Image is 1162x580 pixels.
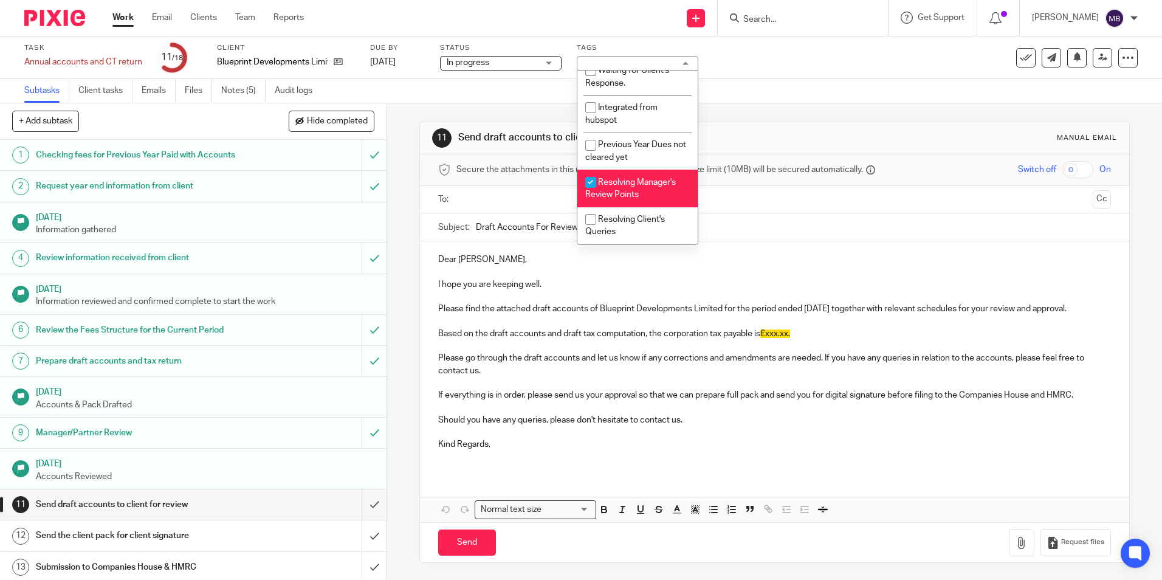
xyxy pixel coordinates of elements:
[12,559,29,576] div: 13
[161,50,183,64] div: 11
[36,455,375,470] h1: [DATE]
[12,322,29,339] div: 6
[585,66,669,88] span: Waiting for Client's Response.
[36,209,375,224] h1: [DATE]
[36,352,245,370] h1: Prepare draft accounts and tax return
[289,111,374,131] button: Hide completed
[447,58,489,67] span: In progress
[438,278,1110,291] p: I hope you are keeping well.
[370,58,396,66] span: [DATE]
[24,10,85,26] img: Pixie
[36,146,245,164] h1: Checking fees for Previous Year Paid with Accounts
[235,12,255,24] a: Team
[458,131,800,144] h1: Send draft accounts to client for review
[12,250,29,267] div: 4
[190,12,217,24] a: Clients
[1040,529,1111,556] button: Request files
[438,328,1110,340] p: Based on the draft accounts and draft tax computation, the corporation tax payable is
[577,43,698,53] label: Tags
[1061,537,1104,547] span: Request files
[438,530,496,556] input: Send
[12,111,79,131] button: + Add subtask
[918,13,964,22] span: Get Support
[456,164,863,176] span: Secure the attachments in this message. Files exceeding the size limit (10MB) will be secured aut...
[36,399,375,411] p: Accounts & Pack Drafted
[78,79,132,103] a: Client tasks
[24,43,142,53] label: Task
[275,79,321,103] a: Audit logs
[12,528,29,545] div: 12
[307,117,368,126] span: Hide completed
[478,503,544,516] span: Normal text size
[36,495,245,514] h1: Send draft accounts to client for review
[152,12,172,24] a: Email
[273,12,304,24] a: Reports
[438,389,1110,401] p: If everything is in order, please send us your approval so that we can prepare full pack and send...
[36,558,245,576] h1: Submission to Companies House & HMRC
[142,79,176,103] a: Emails
[432,128,452,148] div: 11
[36,321,245,339] h1: Review the Fees Structure for the Current Period
[217,56,328,68] p: Blueprint Developments Limited
[438,221,470,233] label: Subject:
[370,43,425,53] label: Due by
[36,280,375,295] h1: [DATE]
[36,424,245,442] h1: Manager/Partner Review
[742,15,851,26] input: Search
[475,500,596,519] div: Search for option
[112,12,134,24] a: Work
[221,79,266,103] a: Notes (5)
[440,43,562,53] label: Status
[438,414,1110,426] p: Should you have any queries, please don't hesitate to contact us.
[760,330,790,338] span: £xxx.xx.
[1057,133,1117,143] div: Manual email
[24,79,69,103] a: Subtasks
[12,178,29,195] div: 2
[585,140,686,162] span: Previous Year Dues not cleared yet
[438,438,1110,451] p: Kind Regards,
[545,503,589,516] input: Search for option
[36,295,375,308] p: Information reviewed and confirmed complete to start the work
[438,352,1110,377] p: Please go through the draft accounts and let us know if any corrections and amendments are needed...
[585,215,665,236] span: Resolving Client's Queries
[438,254,1110,266] p: Dear [PERSON_NAME],
[438,303,1110,315] p: Please find the attached draft accounts of Blueprint Developments Limited for the period ended [D...
[36,471,375,483] p: Accounts Reviewed
[36,526,245,545] h1: Send the client pack for client signature
[185,79,212,103] a: Files
[438,193,452,205] label: To:
[1099,164,1111,176] span: On
[12,147,29,164] div: 1
[36,177,245,195] h1: Request year end information from client
[36,249,245,267] h1: Review information received from client
[1018,164,1056,176] span: Switch off
[1032,12,1099,24] p: [PERSON_NAME]
[1093,190,1111,209] button: Cc
[24,56,142,68] div: Annual accounts and CT return
[36,224,375,236] p: Information gathered
[12,353,29,370] div: 7
[585,178,676,199] span: Resolving Manager's Review Points
[12,496,29,513] div: 11
[12,424,29,441] div: 9
[585,103,658,125] span: Integrated from hubspot
[172,55,183,61] small: /18
[36,383,375,398] h1: [DATE]
[217,43,355,53] label: Client
[1105,9,1124,28] img: svg%3E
